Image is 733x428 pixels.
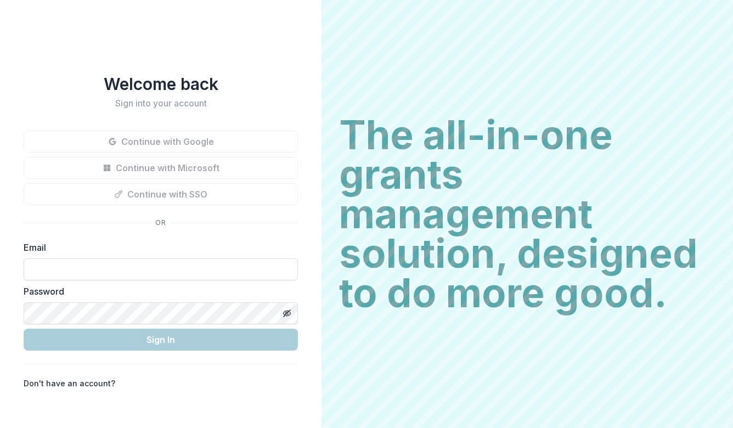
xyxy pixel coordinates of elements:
[24,98,298,109] h2: Sign into your account
[24,329,298,351] button: Sign In
[24,241,291,254] label: Email
[24,285,291,298] label: Password
[24,183,298,205] button: Continue with SSO
[24,131,298,153] button: Continue with Google
[24,157,298,179] button: Continue with Microsoft
[278,305,296,322] button: Toggle password visibility
[24,74,298,94] h1: Welcome back
[24,378,115,389] p: Don't have an account?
